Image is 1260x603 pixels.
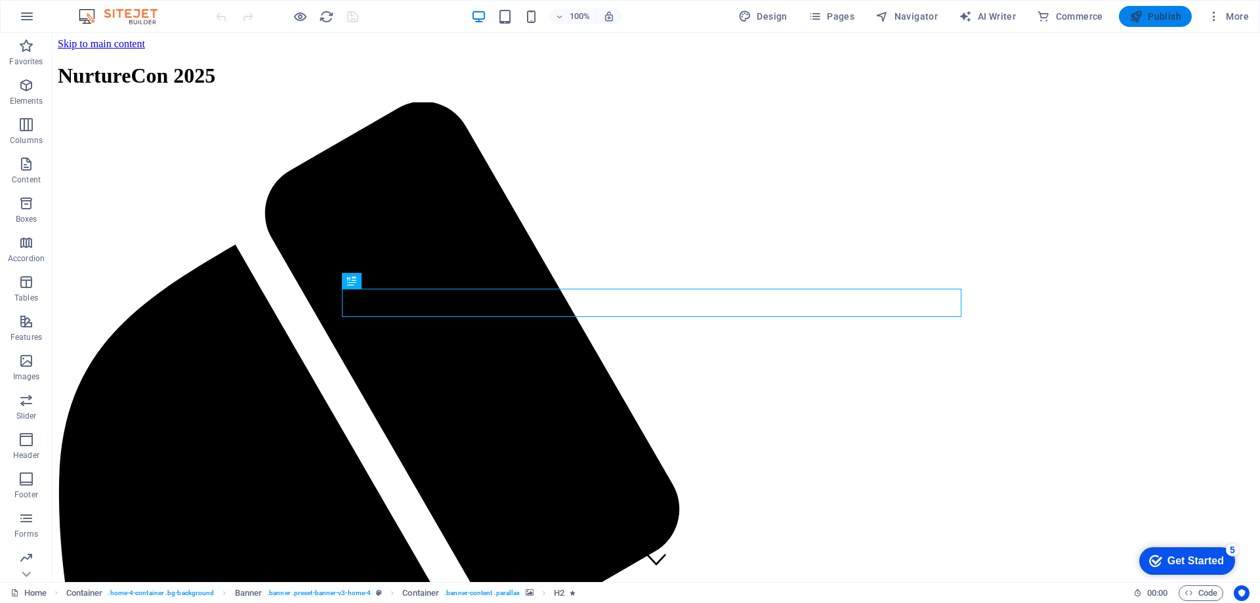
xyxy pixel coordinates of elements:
h6: Session time [1133,585,1168,601]
p: Tables [14,293,38,303]
span: . banner .preset-banner-v3-home-4 [267,585,371,601]
div: Get Started 5 items remaining, 0% complete [7,7,103,34]
p: Header [13,450,39,461]
p: Forms [14,529,38,539]
i: This element is a customizable preset [376,589,382,596]
span: Click to select. Double-click to edit [235,585,262,601]
p: Accordion [8,253,45,264]
span: More [1207,10,1249,23]
p: Elements [10,96,43,106]
p: Footer [14,489,38,500]
button: More [1202,6,1254,27]
span: . banner-content .parallax [444,585,520,601]
p: Boxes [16,214,37,224]
iframe: To enrich screen reader interactions, please activate Accessibility in Grammarly extension settings [52,33,1260,582]
span: Click to select. Double-click to edit [554,585,564,601]
span: Click to select. Double-click to edit [66,585,103,601]
div: Get Started [35,14,92,26]
span: : [1156,588,1158,598]
button: Usercentrics [1234,585,1249,601]
div: 5 [94,3,107,16]
span: Code [1185,585,1217,601]
span: . home-4-container .bg-background [108,585,214,601]
p: Content [12,175,41,185]
i: This element contains a background [526,589,534,596]
p: Favorites [9,56,43,67]
span: 00 00 [1147,585,1167,601]
p: Images [13,371,40,382]
nav: breadcrumb [66,585,576,601]
p: Features [10,332,42,343]
a: Click to cancel selection. Double-click to open Pages [10,585,47,601]
p: Slider [16,411,37,421]
span: Click to select. Double-click to edit [402,585,439,601]
p: Columns [10,135,43,146]
i: Element contains an animation [570,589,576,596]
button: Code [1179,585,1223,601]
